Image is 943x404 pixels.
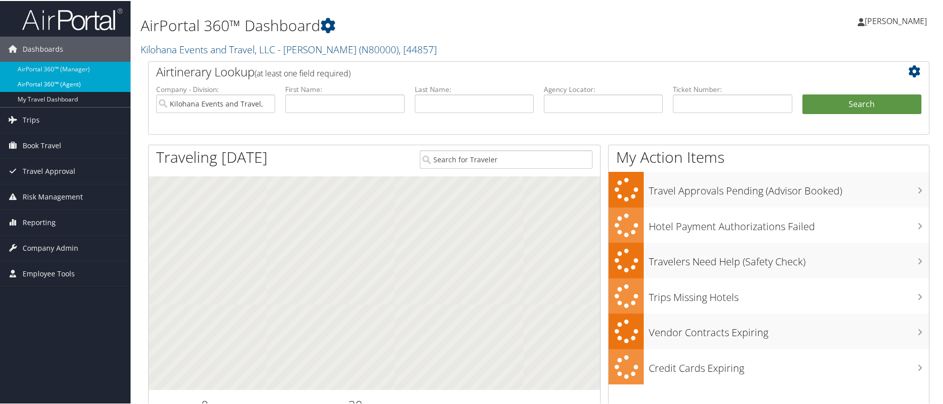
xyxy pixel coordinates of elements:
[649,214,929,233] h3: Hotel Payment Authorizations Failed
[609,171,929,207] a: Travel Approvals Pending (Advisor Booked)
[141,14,671,35] h1: AirPortal 360™ Dashboard
[156,62,857,79] h2: Airtinerary Lookup
[23,36,63,61] span: Dashboards
[23,183,83,209] span: Risk Management
[649,249,929,268] h3: Travelers Need Help (Safety Check)
[609,348,929,384] a: Credit Cards Expiring
[609,313,929,348] a: Vendor Contracts Expiring
[649,355,929,374] h3: Credit Cards Expiring
[609,277,929,313] a: Trips Missing Hotels
[420,149,593,168] input: Search for Traveler
[23,260,75,285] span: Employee Tools
[544,83,663,93] label: Agency Locator:
[609,146,929,167] h1: My Action Items
[649,320,929,339] h3: Vendor Contracts Expiring
[802,93,921,114] button: Search
[255,67,350,78] span: (at least one field required)
[609,242,929,277] a: Travelers Need Help (Safety Check)
[141,42,437,55] a: Kilohana Events and Travel, LLC - [PERSON_NAME]
[23,235,78,260] span: Company Admin
[23,209,56,234] span: Reporting
[23,107,40,132] span: Trips
[23,158,75,183] span: Travel Approval
[609,207,929,242] a: Hotel Payment Authorizations Failed
[858,5,937,35] a: [PERSON_NAME]
[285,83,404,93] label: First Name:
[22,7,123,30] img: airportal-logo.png
[865,15,927,26] span: [PERSON_NAME]
[415,83,534,93] label: Last Name:
[649,284,929,304] h3: Trips Missing Hotels
[359,42,399,55] span: ( N80000 )
[649,178,929,197] h3: Travel Approvals Pending (Advisor Booked)
[673,83,792,93] label: Ticket Number:
[156,83,275,93] label: Company - Division:
[399,42,437,55] span: , [ 44857 ]
[23,132,61,157] span: Book Travel
[156,146,268,167] h1: Traveling [DATE]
